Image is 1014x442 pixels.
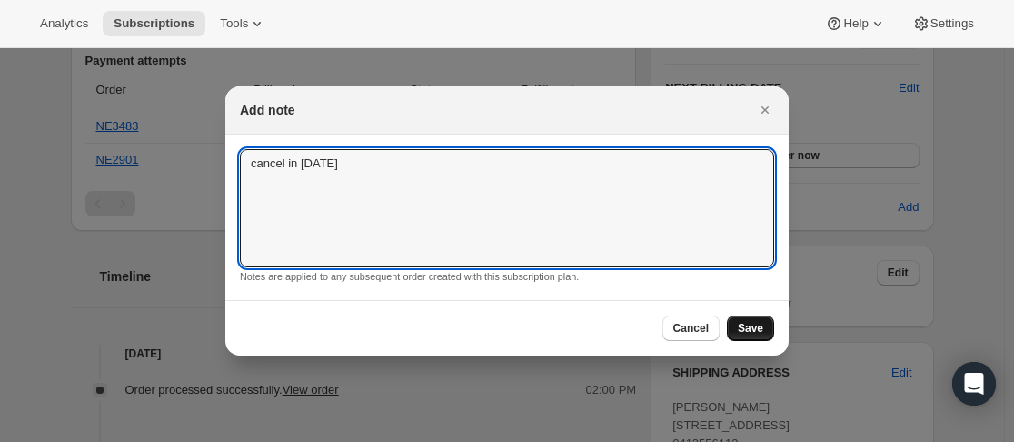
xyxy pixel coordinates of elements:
[40,16,88,31] span: Analytics
[662,316,720,341] button: Cancel
[901,11,985,36] button: Settings
[727,316,774,341] button: Save
[209,11,277,36] button: Tools
[673,321,709,336] span: Cancel
[814,11,897,36] button: Help
[103,11,205,36] button: Subscriptions
[29,11,99,36] button: Analytics
[240,101,295,119] h2: Add note
[738,321,763,336] span: Save
[843,16,868,31] span: Help
[930,16,974,31] span: Settings
[240,149,774,267] textarea: cancel in [DATE]
[952,362,996,406] div: Open Intercom Messenger
[220,16,248,31] span: Tools
[752,97,778,123] button: Close
[240,271,579,282] small: Notes are applied to any subsequent order created with this subscription plan.
[114,16,194,31] span: Subscriptions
